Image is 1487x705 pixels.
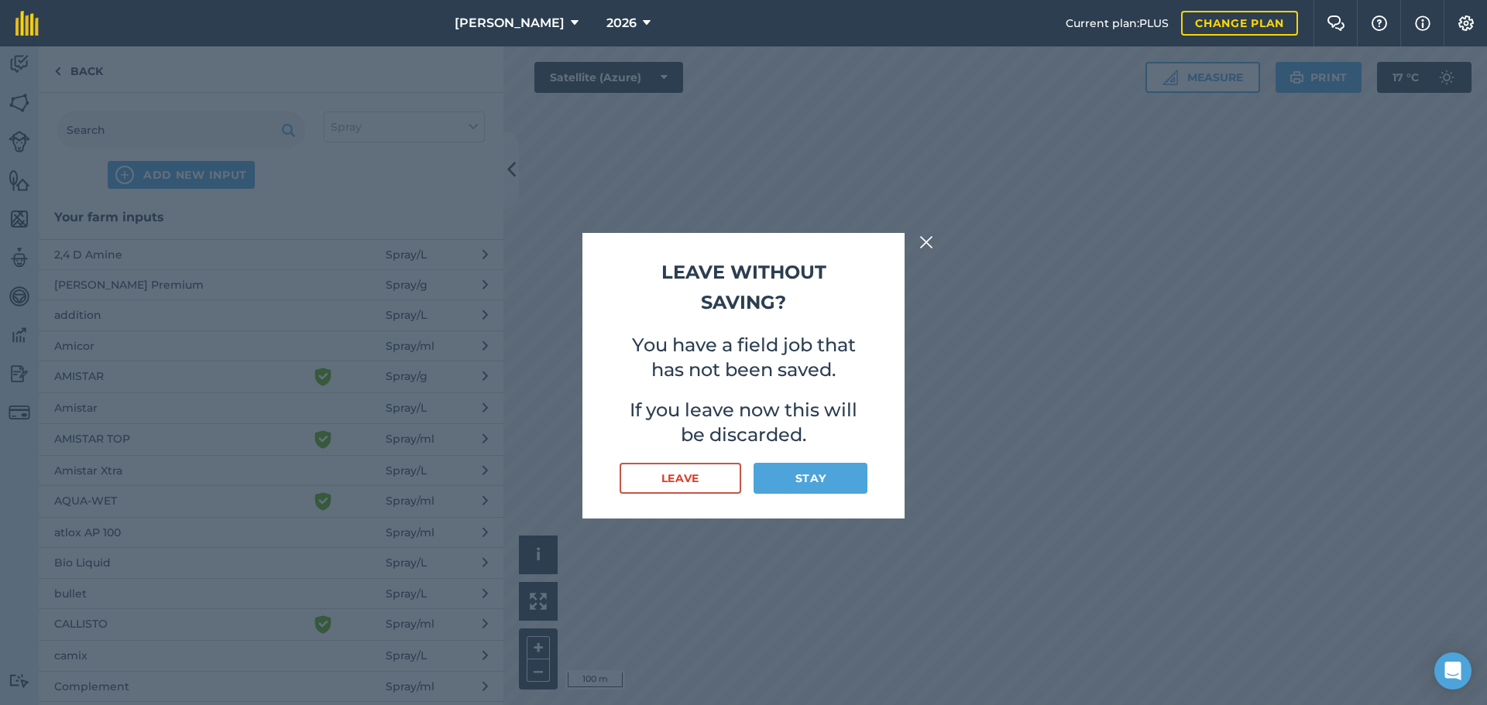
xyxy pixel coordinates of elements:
button: Stay [754,463,867,494]
img: svg+xml;base64,PHN2ZyB4bWxucz0iaHR0cDovL3d3dy53My5vcmcvMjAwMC9zdmciIHdpZHRoPSIxNyIgaGVpZ2h0PSIxNy... [1415,14,1430,33]
img: A question mark icon [1370,15,1389,31]
h2: Leave without saving? [620,258,867,317]
img: Two speech bubbles overlapping with the left bubble in the forefront [1327,15,1345,31]
div: Open Intercom Messenger [1434,652,1472,690]
img: fieldmargin Logo [15,11,39,36]
img: A cog icon [1457,15,1475,31]
span: [PERSON_NAME] [455,14,565,33]
button: Leave [620,463,741,494]
img: svg+xml;base64,PHN2ZyB4bWxucz0iaHR0cDovL3d3dy53My5vcmcvMjAwMC9zdmciIHdpZHRoPSIyMiIgaGVpZ2h0PSIzMC... [919,233,933,252]
p: You have a field job that has not been saved. [620,333,867,382]
span: 2026 [606,14,637,33]
span: Current plan : PLUS [1066,15,1169,32]
a: Change plan [1181,11,1298,36]
p: If you leave now this will be discarded. [620,398,867,447]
